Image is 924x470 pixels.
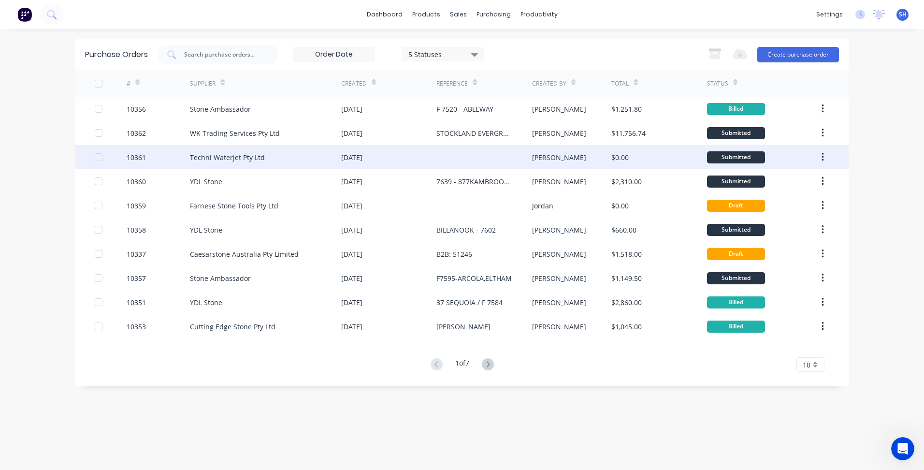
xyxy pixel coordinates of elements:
[611,249,642,259] div: $1,518.00
[611,297,642,308] div: $2,860.00
[28,5,43,21] img: Profile image for Maricar
[341,225,362,235] div: [DATE]
[341,79,367,88] div: Created
[190,79,216,88] div: Supplier
[61,224,178,234] div: perfect, thanks [PERSON_NAME] :)
[46,317,54,324] button: Upload attachment
[436,297,503,308] div: 37 SEQUOIA / F 7584
[127,322,146,332] div: 10353
[532,128,586,138] div: [PERSON_NAME]
[61,317,69,324] button: Start recording
[190,273,251,283] div: Stone Ambassador
[532,297,586,308] div: [PERSON_NAME]
[611,152,629,162] div: $0.00
[436,225,496,235] div: BILLANOOK - 7602
[707,79,728,88] div: Status
[151,4,170,22] button: Home
[54,219,186,240] div: perfect, thanks [PERSON_NAME] :)
[532,273,586,283] div: [PERSON_NAME]
[8,101,159,150] div: Thanks for reaching out! I'll connect you with one of our human agents who can assist you with un...
[8,263,186,306] div: Maricar says…
[611,176,642,187] div: $2,310.00
[170,4,187,21] div: Close
[341,249,362,259] div: [DATE]
[127,176,146,187] div: 10360
[127,128,146,138] div: 10362
[611,201,629,211] div: $0.00
[407,7,445,22] div: products
[8,101,186,158] div: Factory says…
[8,158,186,180] div: Maricar says…
[127,104,146,114] div: 10356
[127,152,146,162] div: 10361
[611,273,642,283] div: $1,149.50
[436,249,472,259] div: B2B: 51246
[183,50,263,59] input: Search purchase orders...
[15,186,151,205] div: Morning [PERSON_NAME], SO 7503 should be all good now.
[166,313,181,328] button: Send a message…
[15,106,151,144] div: Thanks for reaching out! I'll connect you with one of our human agents who can assist you with un...
[707,103,765,115] div: Billed
[891,437,914,460] iframe: Intercom live chat
[8,296,185,313] textarea: Message…
[532,104,586,114] div: [PERSON_NAME]
[532,176,586,187] div: [PERSON_NAME]
[436,322,491,332] div: [PERSON_NAME]
[341,176,362,187] div: [DATE]
[757,47,839,62] button: Create purchase order
[455,358,469,372] div: 1 of 7
[43,59,178,87] div: hi team hope you're well, can you please unlink INV-4518 from SO 7503
[190,128,280,138] div: WK Trading Services Pty Ltd
[803,360,810,370] span: 10
[190,249,299,259] div: Caesarstone Australia Pty Limited
[47,5,76,12] h1: Maricar
[127,79,130,88] div: #
[436,176,512,187] div: 7639 - 877KAMBROOK VARIATIONS
[293,47,375,62] input: Order Date
[15,317,23,324] button: Emoji picker
[341,322,362,332] div: [DATE]
[707,224,765,236] div: Submitted
[707,296,765,308] div: Billed
[190,201,278,211] div: Farnese Stone Tools Pty Ltd
[445,7,472,22] div: sales
[47,12,96,22] p: Active 30m ago
[30,317,38,324] button: Gif picker
[43,160,53,169] img: Profile image for Maricar
[611,79,629,88] div: Total
[8,24,77,45] div: How can I help?
[127,201,146,211] div: 10359
[8,263,60,284] div: Any time :)Maricar • 4h ago
[811,7,848,22] div: settings
[35,53,186,93] div: hi team hope you're well, can you please unlinkINV-4518 from SO 7503
[611,322,642,332] div: $1,045.00
[532,201,553,211] div: Jordan
[341,297,362,308] div: [DATE]
[127,273,146,283] div: 10357
[707,272,765,284] div: Submitted
[56,161,81,168] b: Maricar
[127,225,146,235] div: 10358
[190,322,275,332] div: Cutting Edge Stone Pty Ltd
[532,225,586,235] div: [PERSON_NAME]
[436,273,512,283] div: F7595-ARCOLA,ELTHAM
[899,10,907,19] span: SH
[17,7,32,22] img: Factory
[127,297,146,308] div: 10351
[532,79,566,88] div: Created By
[611,104,642,114] div: $1,251.80
[516,7,563,22] div: productivity
[8,180,186,219] div: Maricar says…
[190,152,265,162] div: Techni Waterjet Pty Ltd
[341,273,362,283] div: [DATE]
[611,128,646,138] div: $11,756.74
[6,4,25,22] button: go back
[190,225,222,235] div: YDL Stone
[707,151,765,163] div: Submitted
[8,53,186,101] div: Sally says…
[15,30,69,40] div: How can I help?
[436,79,468,88] div: Reference
[707,127,765,139] div: Submitted
[8,24,186,53] div: Factory says…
